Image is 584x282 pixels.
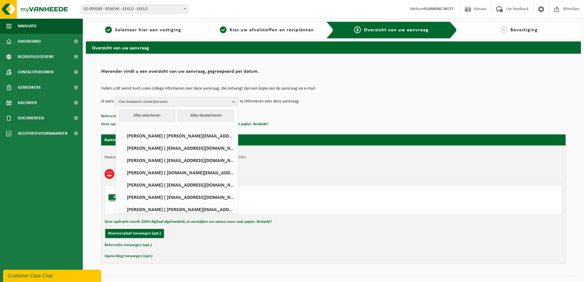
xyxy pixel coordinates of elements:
label: [PERSON_NAME] ( [EMAIL_ADDRESS][DOMAIN_NAME] ) [118,180,235,189]
a: 2Kies uw afvalstoffen en recipiënten [213,26,321,34]
span: Documenten [18,110,44,126]
div: Zelfaanlevering [132,199,358,203]
a: 1Selecteer hier een vestiging [89,26,197,34]
span: Selecteer hier een vestiging [115,28,181,33]
button: Referentie toevoegen (opt.) [105,241,152,249]
span: Navigatie [18,18,37,34]
span: 02-009589 - RENEWI - EEKLO - EEKLO [81,5,188,14]
p: Indien u dit wenst kunt u een collega informeren over deze aanvraag, die ontvangt dan een kopie v... [101,87,566,91]
span: Bevestiging [510,28,538,33]
span: 1 [105,26,112,33]
span: Acceptatievoorwaarden [18,126,67,141]
button: Referentie toevoegen (opt.) [101,112,148,120]
span: Kies uw afvalstoffen en recipiënten [230,28,314,33]
img: BL-SO-LV.png [108,189,126,207]
span: Contactpersonen [18,64,53,80]
p: Ik wens [101,97,114,106]
span: Kalender [18,95,37,110]
button: Opmerking toevoegen (opt.) [105,252,152,260]
button: Nummerplaat toevoegen (opt.) [105,229,164,238]
span: Dashboard [18,34,41,49]
iframe: chat widget [3,268,102,282]
span: 4 [501,26,507,33]
button: Alles deselecteren [177,110,234,122]
span: 3 [354,26,361,33]
label: [PERSON_NAME] ( [PERSON_NAME][EMAIL_ADDRESS][DOMAIN_NAME] ) [118,205,235,214]
span: Kies bestaand contactpersoon [119,97,230,106]
label: [PERSON_NAME] ( [EMAIL_ADDRESS][DOMAIN_NAME] ) [118,156,235,165]
button: Deze opdracht wordt 100% digitaal afgehandeld, zo vermijden we samen weer wat papier. Bedankt! [105,218,272,226]
button: Deze opdracht wordt 100% digitaal afgehandeld, zo vermijden we samen weer wat papier. Bedankt! [101,120,268,128]
p: te informeren over deze aanvraag. [240,97,300,106]
h2: Overzicht van uw aanvraag [86,41,581,53]
span: 02-009589 - RENEWI - EEKLO - EEKLO [81,5,188,14]
label: [PERSON_NAME] ( [EMAIL_ADDRESS][DOMAIN_NAME] ) [118,192,235,202]
span: Bedrijfsgegevens [18,49,54,64]
label: [PERSON_NAME] ( [DOMAIN_NAME][EMAIL_ADDRESS][DOMAIN_NAME] ) [118,168,235,177]
strong: Aanvraag voor [DATE] [104,137,150,142]
span: Gebruikers [18,80,41,95]
button: Kies bestaand contactpersoon [116,97,238,106]
label: [PERSON_NAME] ( [EMAIL_ADDRESS][DOMAIN_NAME] ) [118,143,235,153]
label: [PERSON_NAME] ( [PERSON_NAME][EMAIL_ADDRESS][DOMAIN_NAME] ) [118,131,235,140]
strong: PLANNING WEST [424,7,454,11]
h2: Hieronder vindt u een overzicht van uw aanvraag, gegroepeerd per datum. [101,69,566,77]
span: 2 [220,26,227,33]
button: Alles selecteren [119,110,175,122]
div: Aantal: 2 [132,207,358,211]
span: Overzicht van uw aanvraag [364,28,429,33]
strong: Plaatsingsadres: [105,155,131,159]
